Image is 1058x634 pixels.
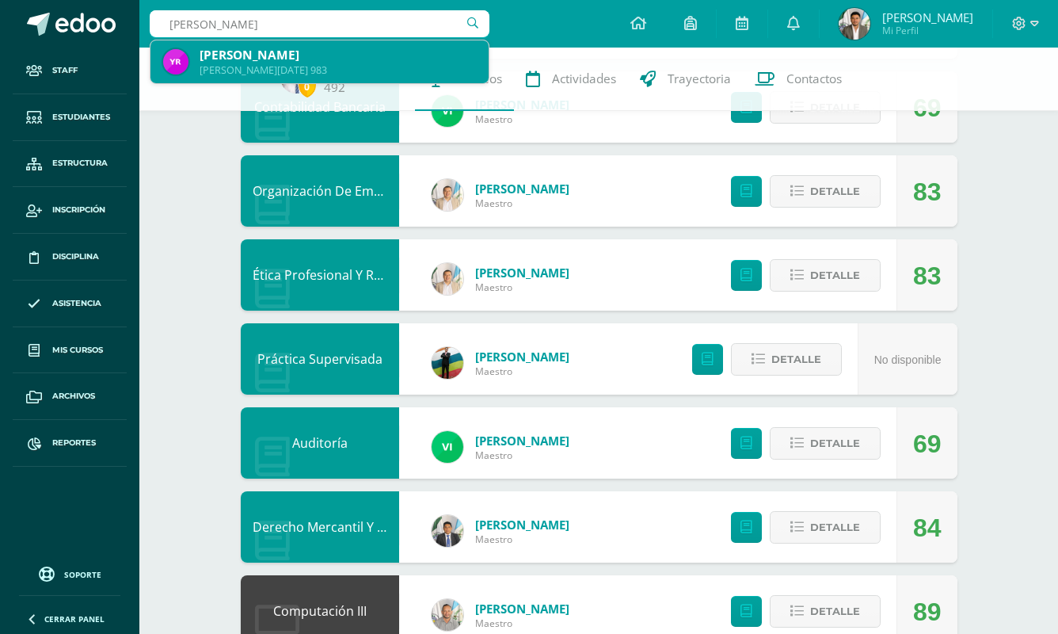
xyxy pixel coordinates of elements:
[770,511,881,544] button: Detalle
[241,239,399,311] div: Ética Profesional Y Relaciones Humanas
[257,350,382,368] a: Práctica Supervisada
[475,433,569,449] a: [PERSON_NAME]
[731,343,842,376] button: Detalle
[913,408,942,479] div: 69
[52,111,110,124] span: Estudiantes
[13,48,127,94] a: Staff
[52,390,95,403] span: Archivos
[241,407,399,479] div: Auditoría
[475,449,569,462] span: Maestro
[913,240,942,311] div: 83
[273,602,367,620] a: Computación III
[770,259,881,292] button: Detalle
[163,49,188,74] img: 74aa1908f4fba84a9e4e5df299568eaa.png
[432,179,463,211] img: f96c4e5d2641a63132d01c8857867525.png
[292,434,348,452] a: Auditoría
[19,563,120,584] a: Soporte
[253,518,556,536] a: Derecho Mercantil Y Nociones De Derecho Laboral
[52,437,96,449] span: Reportes
[13,281,127,327] a: Asistencia
[770,175,881,208] button: Detalle
[253,182,414,200] a: Organización De Empresas
[552,71,616,87] span: Actividades
[200,63,476,77] div: [PERSON_NAME][DATE] 983
[324,79,345,96] a: 492
[475,349,569,365] a: [PERSON_NAME]
[432,599,463,631] img: cc1b255efc37a3b08056c53a70f661ad.png
[13,187,127,234] a: Inscripción
[200,47,476,63] div: [PERSON_NAME]
[475,281,569,294] span: Maestro
[241,155,399,227] div: Organización De Empresas
[475,265,569,281] a: [PERSON_NAME]
[874,353,942,366] span: No disponible
[44,613,105,624] span: Cerrar panel
[810,513,860,542] span: Detalle
[810,177,860,206] span: Detalle
[13,373,127,420] a: Archivos
[64,569,101,580] span: Soporte
[432,515,463,547] img: 1faa2a229f7ddf42a517b2de4f840a08.png
[432,263,463,295] img: f96c4e5d2641a63132d01c8857867525.png
[770,427,881,460] button: Detalle
[475,181,569,197] a: [PERSON_NAME]
[475,601,569,617] a: [PERSON_NAME]
[839,8,870,40] img: 341803f27e08dd26eb2f05462dd2ab6d.png
[810,597,860,626] span: Detalle
[770,595,881,628] button: Detalle
[475,365,569,378] span: Maestro
[13,234,127,281] a: Disciplina
[882,24,973,37] span: Mi Perfil
[13,327,127,374] a: Mis cursos
[253,266,491,284] a: Ética Profesional Y Relaciones Humanas
[241,323,399,395] div: Práctica Supervisada
[475,533,569,546] span: Maestro
[475,517,569,533] a: [PERSON_NAME]
[913,156,942,227] div: 83
[52,204,105,216] span: Inscripción
[52,157,108,170] span: Estructura
[810,261,860,290] span: Detalle
[52,297,101,310] span: Asistencia
[150,10,489,37] input: Busca un usuario...
[241,491,399,563] div: Derecho Mercantil Y Nociones De Derecho Laboral
[52,250,99,263] span: Disciplina
[771,345,821,374] span: Detalle
[514,48,628,111] a: Actividades
[628,48,743,111] a: Trayectoria
[13,420,127,467] a: Reportes
[52,64,78,77] span: Staff
[913,492,942,563] div: 84
[882,10,973,25] span: [PERSON_NAME]
[475,617,569,630] span: Maestro
[786,71,842,87] span: Contactos
[475,113,569,126] span: Maestro
[52,344,103,357] span: Mis cursos
[432,431,463,463] img: a241c2b06c5b4daf9dd7cbc5f490cd0f.png
[668,71,731,87] span: Trayectoria
[13,94,127,141] a: Estudiantes
[432,347,463,379] img: 162bcad57ce2e0614fab7e14d00a046d.png
[299,77,316,97] span: 0
[810,429,860,458] span: Detalle
[13,141,127,188] a: Estructura
[475,197,569,210] span: Maestro
[743,48,854,111] a: Contactos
